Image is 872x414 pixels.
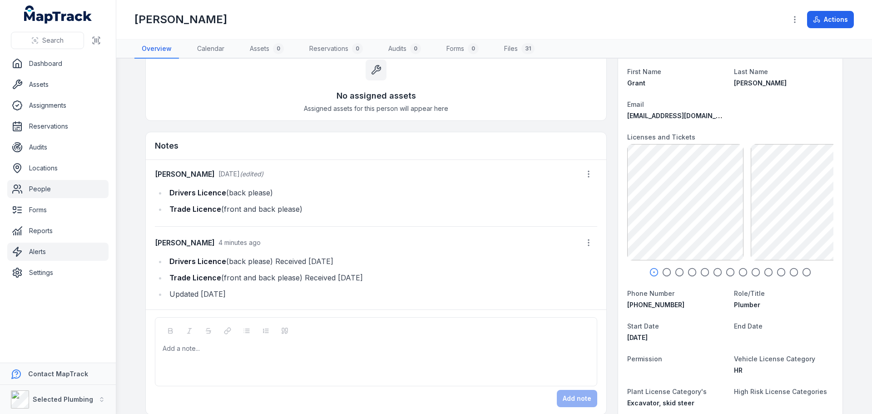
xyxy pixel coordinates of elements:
span: Search [42,36,64,45]
h3: No assigned assets [337,90,416,102]
li: (back please) [167,186,597,199]
span: Plumber [734,301,760,309]
time: 8/20/2025, 1:40:07 PM [218,170,240,178]
h3: Notes [155,140,178,152]
a: Reports [7,222,109,240]
span: [DATE] [218,170,240,178]
span: Vehicle License Category [734,355,815,363]
a: Calendar [190,40,232,59]
a: Audits [7,138,109,156]
span: [EMAIL_ADDRESS][DOMAIN_NAME] [627,112,737,120]
span: Permission [627,355,662,363]
a: Locations [7,159,109,177]
strong: Drivers Licence [169,188,226,197]
span: Excavator, skid steer [627,399,694,407]
a: Assets0 [243,40,291,59]
a: MapTrack [24,5,92,24]
a: Assets [7,75,109,94]
span: Phone Number [627,289,674,297]
span: [PERSON_NAME] [734,79,787,87]
span: [DATE] [627,334,648,341]
span: (edited) [240,170,263,178]
button: Actions [807,11,854,28]
a: Files31 [497,40,542,59]
strong: Drivers Licence [169,257,226,266]
strong: Trade Licence [169,205,221,214]
span: 4 minutes ago [218,239,261,246]
span: High Risk License Categories [734,388,827,395]
strong: Trade Licence [169,273,221,282]
li: (front and back please) [167,203,597,215]
strong: [PERSON_NAME] [155,169,215,180]
a: Reservations [7,117,109,135]
span: HR [734,366,743,374]
button: Search [11,32,84,49]
a: Dashboard [7,55,109,73]
span: Licenses and Tickets [627,133,695,141]
span: Plant License Category's [627,388,707,395]
div: 0 [352,43,363,54]
strong: Contact MapTrack [28,370,88,378]
li: (front and back please) Received [DATE] [167,271,597,284]
a: Settings [7,264,109,282]
div: 31 [521,43,535,54]
li: Updated [DATE] [167,288,597,300]
span: End Date [734,322,763,330]
strong: [PERSON_NAME] [155,237,215,248]
div: 0 [410,43,421,54]
div: 0 [273,43,284,54]
span: Email [627,100,644,108]
time: 3/23/2023, 12:00:00 AM [627,334,648,341]
span: [PHONE_NUMBER] [627,301,684,309]
span: First Name [627,68,661,75]
time: 8/28/2025, 3:45:01 PM [218,239,261,246]
a: Reservations0 [302,40,370,59]
a: Overview [134,40,179,59]
strong: Selected Plumbing [33,395,93,403]
li: (back please) Received [DATE] [167,255,597,268]
span: Last Name [734,68,768,75]
a: People [7,180,109,198]
div: 0 [468,43,479,54]
span: Assigned assets for this person will appear here [304,104,448,113]
a: Forms0 [439,40,486,59]
span: Role/Title [734,289,765,297]
a: Forms [7,201,109,219]
h1: [PERSON_NAME] [134,12,227,27]
a: Alerts [7,243,109,261]
span: Start Date [627,322,659,330]
span: Grant [627,79,645,87]
a: Audits0 [381,40,428,59]
a: Assignments [7,96,109,115]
